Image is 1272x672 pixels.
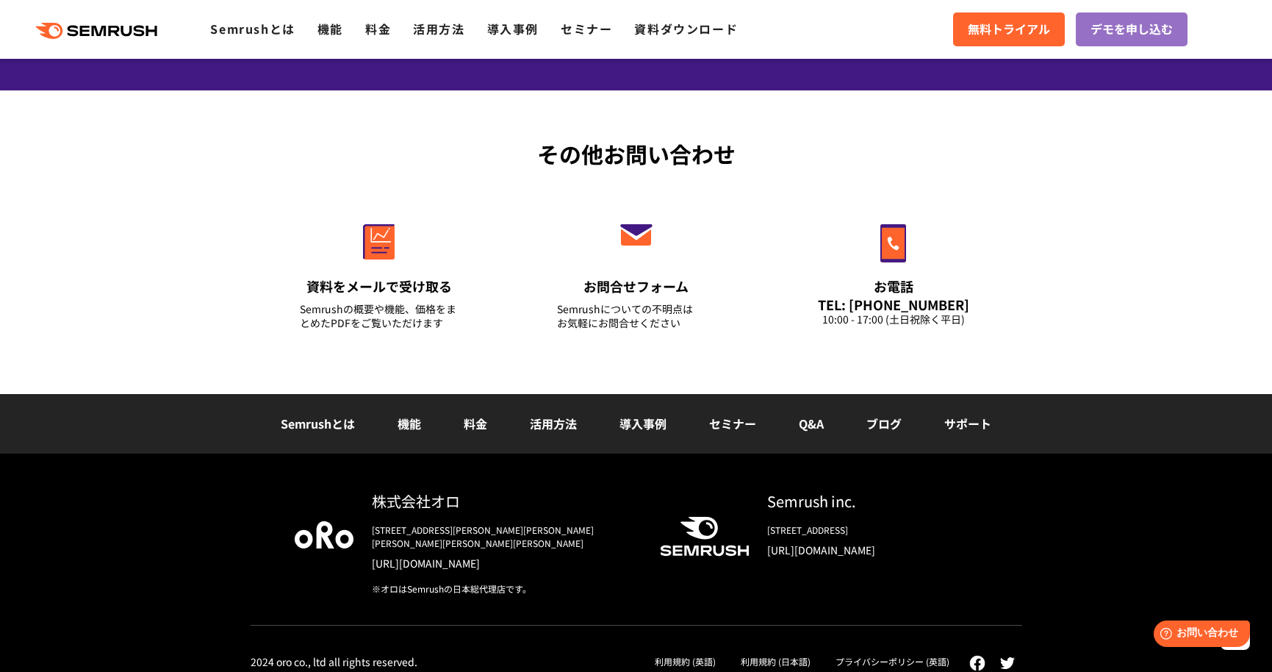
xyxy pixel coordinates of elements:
[530,415,577,432] a: 活用方法
[767,490,978,512] div: Semrush inc.
[281,415,355,432] a: Semrushとは
[968,20,1050,39] span: 無料トライアル
[709,415,756,432] a: セミナー
[655,655,716,668] a: 利用規約 (英語)
[944,415,991,432] a: サポート
[487,20,539,37] a: 導入事例
[557,277,716,296] div: お問合せフォーム
[269,193,489,348] a: 資料をメールで受け取る Semrushの概要や機能、価格をまとめたPDFをご覧いただけます
[619,415,666,432] a: 導入事例
[300,302,459,330] div: Semrushの概要や機能、価格をまとめたPDFをご覧いただけます
[814,312,973,326] div: 10:00 - 17:00 (土日祝除く平日)
[413,20,464,37] a: 活用方法
[767,543,978,557] a: [URL][DOMAIN_NAME]
[464,415,487,432] a: 料金
[814,277,973,296] div: お電話
[1090,20,1173,39] span: デモを申し込む
[836,655,949,668] a: プライバシーポリシー (英語)
[557,302,716,330] div: Semrushについての不明点は お気軽にお問合せください
[210,20,295,37] a: Semrushとは
[741,655,811,668] a: 利用規約 (日本語)
[372,490,636,512] div: 株式会社オロ
[866,415,902,432] a: ブログ
[365,20,391,37] a: 料金
[953,12,1065,46] a: 無料トライアル
[317,20,343,37] a: 機能
[372,556,636,571] a: [URL][DOMAIN_NAME]
[814,296,973,312] div: TEL: [PHONE_NUMBER]
[1076,12,1187,46] a: デモを申し込む
[251,655,417,668] div: 2024 oro co., ltd all rights reserved.
[799,415,824,432] a: Q&A
[1000,657,1015,669] img: twitter
[251,137,1022,171] div: その他お問い合わせ
[295,521,353,548] img: oro company
[526,193,747,348] a: お問合せフォーム Semrushについての不明点はお気軽にお問合せください
[767,523,978,537] div: [STREET_ADDRESS]
[372,523,636,550] div: [STREET_ADDRESS][PERSON_NAME][PERSON_NAME][PERSON_NAME][PERSON_NAME][PERSON_NAME]
[634,20,738,37] a: 資料ダウンロード
[300,277,459,296] div: 資料をメールで受け取る
[561,20,612,37] a: セミナー
[1141,615,1256,656] iframe: Help widget launcher
[969,655,985,671] img: facebook
[372,582,636,596] div: ※オロはSemrushの日本総代理店です。
[398,415,421,432] a: 機能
